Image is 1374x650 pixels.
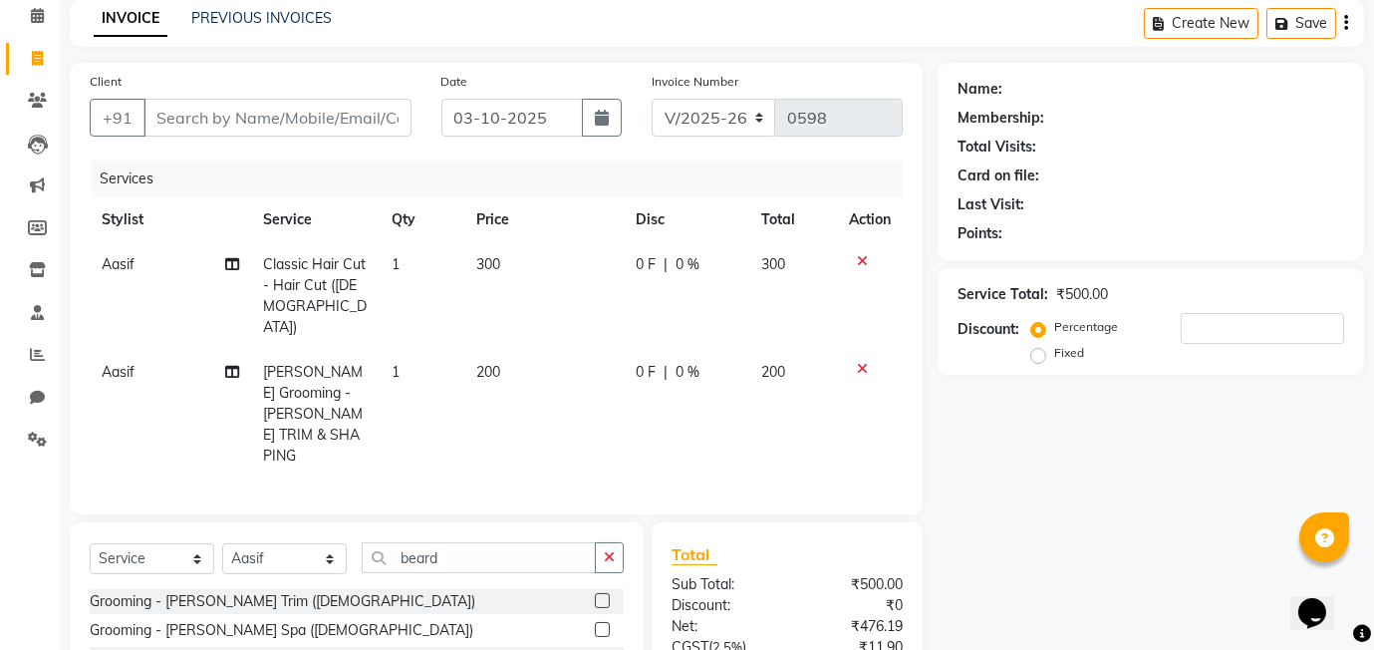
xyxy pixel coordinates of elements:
div: Name: [958,79,1002,100]
th: Stylist [90,197,251,242]
div: Discount: [958,319,1019,340]
div: Sub Total: [657,574,787,595]
button: Create New [1144,8,1258,39]
div: Discount: [657,595,787,616]
th: Qty [380,197,464,242]
div: ₹476.19 [787,616,918,637]
label: Client [90,73,122,91]
div: Card on file: [958,165,1039,186]
span: 1 [392,363,400,381]
div: Service Total: [958,284,1048,305]
a: PREVIOUS INVOICES [191,9,332,27]
label: Percentage [1054,318,1118,336]
th: Price [464,197,624,242]
span: 1 [392,255,400,273]
span: Aasif [102,255,135,273]
th: Total [749,197,837,242]
a: INVOICE [94,1,167,37]
span: Aasif [102,363,135,381]
span: 200 [476,363,500,381]
div: Points: [958,223,1002,244]
label: Fixed [1054,344,1084,362]
div: Services [92,161,918,197]
div: Membership: [958,108,1044,129]
span: | [664,254,668,275]
iframe: chat widget [1290,570,1354,630]
div: Last Visit: [958,194,1024,215]
label: Date [441,73,468,91]
span: 0 % [676,254,699,275]
span: 0 % [676,362,699,383]
div: ₹0 [787,595,918,616]
div: ₹500.00 [1056,284,1108,305]
button: +91 [90,99,145,137]
span: | [664,362,668,383]
button: Save [1266,8,1336,39]
span: 0 F [636,254,656,275]
div: Total Visits: [958,137,1036,158]
th: Disc [624,197,749,242]
th: Action [837,197,903,242]
span: [PERSON_NAME] Grooming - [PERSON_NAME] TRIM & SHAPING [263,363,363,465]
div: ₹500.00 [787,574,918,595]
div: Grooming - [PERSON_NAME] Trim ([DEMOGRAPHIC_DATA]) [90,591,475,612]
span: 300 [761,255,785,273]
span: Classic Hair Cut - Hair Cut ([DEMOGRAPHIC_DATA]) [263,255,367,336]
div: Net: [657,616,787,637]
div: Grooming - [PERSON_NAME] Spa ([DEMOGRAPHIC_DATA]) [90,620,473,641]
input: Search by Name/Mobile/Email/Code [143,99,412,137]
th: Service [251,197,379,242]
input: Search or Scan [362,542,596,573]
span: 0 F [636,362,656,383]
span: 300 [476,255,500,273]
label: Invoice Number [652,73,738,91]
span: Total [672,544,717,565]
span: 200 [761,363,785,381]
